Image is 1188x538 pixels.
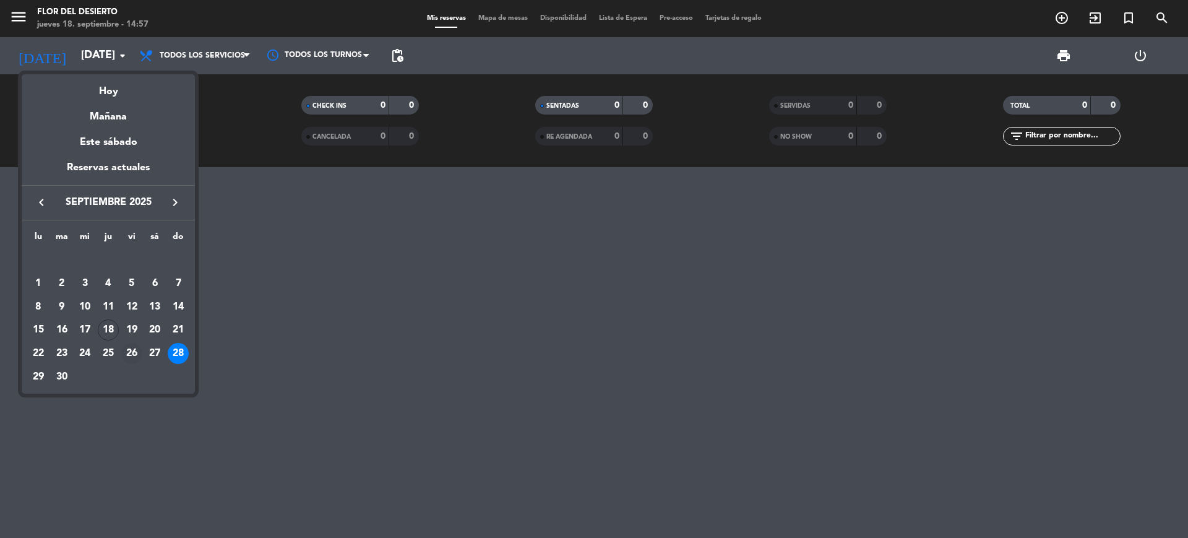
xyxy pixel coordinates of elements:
div: 21 [168,319,189,341]
td: 13 de septiembre de 2025 [144,295,167,319]
div: 14 [168,297,189,318]
div: 22 [28,343,49,364]
td: 7 de septiembre de 2025 [166,272,190,295]
td: 18 de septiembre de 2025 [97,318,120,342]
span: septiembre 2025 [53,194,164,210]
td: 3 de septiembre de 2025 [73,272,97,295]
th: jueves [97,230,120,249]
td: 5 de septiembre de 2025 [120,272,144,295]
td: 27 de septiembre de 2025 [144,342,167,365]
td: 28 de septiembre de 2025 [166,342,190,365]
td: 2 de septiembre de 2025 [50,272,74,295]
td: 14 de septiembre de 2025 [166,295,190,319]
div: 18 [98,319,119,341]
div: 30 [51,367,72,388]
td: 23 de septiembre de 2025 [50,342,74,365]
div: Este sábado [22,125,195,160]
td: SEP. [27,248,190,272]
div: 7 [168,273,189,294]
td: 25 de septiembre de 2025 [97,342,120,365]
td: 6 de septiembre de 2025 [144,272,167,295]
td: 16 de septiembre de 2025 [50,318,74,342]
div: 9 [51,297,72,318]
div: 3 [74,273,95,294]
td: 29 de septiembre de 2025 [27,365,50,389]
div: 12 [121,297,142,318]
td: 17 de septiembre de 2025 [73,318,97,342]
th: viernes [120,230,144,249]
td: 19 de septiembre de 2025 [120,318,144,342]
div: 6 [144,273,165,294]
div: 13 [144,297,165,318]
td: 4 de septiembre de 2025 [97,272,120,295]
td: 8 de septiembre de 2025 [27,295,50,319]
div: 19 [121,319,142,341]
td: 11 de septiembre de 2025 [97,295,120,319]
td: 10 de septiembre de 2025 [73,295,97,319]
div: 29 [28,367,49,388]
div: 1 [28,273,49,294]
div: 15 [28,319,49,341]
button: keyboard_arrow_right [164,194,186,210]
th: martes [50,230,74,249]
div: 20 [144,319,165,341]
td: 1 de septiembre de 2025 [27,272,50,295]
div: 23 [51,343,72,364]
div: 17 [74,319,95,341]
div: Mañana [22,100,195,125]
td: 20 de septiembre de 2025 [144,318,167,342]
div: 16 [51,319,72,341]
div: 5 [121,273,142,294]
th: sábado [144,230,167,249]
td: 9 de septiembre de 2025 [50,295,74,319]
div: 24 [74,343,95,364]
div: 28 [168,343,189,364]
div: Hoy [22,74,195,100]
th: miércoles [73,230,97,249]
button: keyboard_arrow_left [30,194,53,210]
td: 12 de septiembre de 2025 [120,295,144,319]
td: 22 de septiembre de 2025 [27,342,50,365]
div: 8 [28,297,49,318]
i: keyboard_arrow_right [168,195,183,210]
div: Reservas actuales [22,160,195,185]
i: keyboard_arrow_left [34,195,49,210]
td: 21 de septiembre de 2025 [166,318,190,342]
div: 11 [98,297,119,318]
td: 26 de septiembre de 2025 [120,342,144,365]
td: 15 de septiembre de 2025 [27,318,50,342]
div: 26 [121,343,142,364]
div: 25 [98,343,119,364]
th: domingo [166,230,190,249]
div: 27 [144,343,165,364]
div: 2 [51,273,72,294]
th: lunes [27,230,50,249]
div: 10 [74,297,95,318]
td: 24 de septiembre de 2025 [73,342,97,365]
div: 4 [98,273,119,294]
td: 30 de septiembre de 2025 [50,365,74,389]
